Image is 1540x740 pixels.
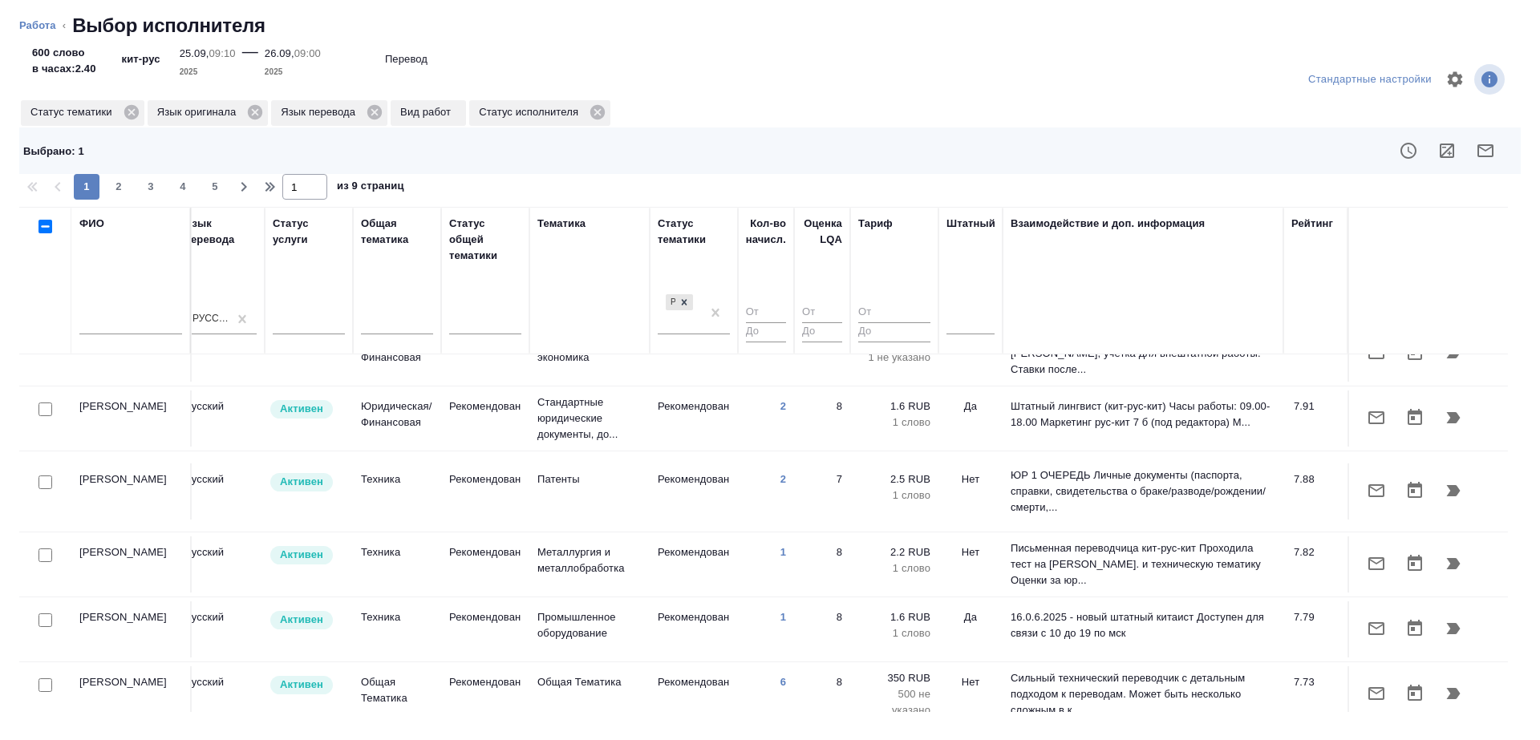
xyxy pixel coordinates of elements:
button: Открыть календарь загрузки [1396,471,1434,510]
button: Отправить предложение о работе [1357,471,1396,510]
p: 1 слово [858,560,930,576]
p: Вид работ [400,104,456,120]
button: Продолжить [1434,471,1473,510]
td: Рекомендован [441,666,529,722]
span: 3 [138,179,164,195]
p: ЮР 1 ОЧЕРЕДЬ Личные документы (паспорта, справки, свидетельства о браке/разводе/рождении/смерти,... [1011,467,1275,516]
button: Продолжить [1434,398,1473,437]
li: ‹ [63,18,66,34]
p: 600 слово [32,45,96,61]
td: [PERSON_NAME] [71,463,192,520]
td: Рекомендован [650,463,738,520]
nav: breadcrumb [19,13,1521,38]
p: Статус тематики [30,104,118,120]
div: Рекомендован [664,293,695,313]
button: Отправить предложение о работе [1357,544,1396,583]
input: Выбери исполнителей, чтобы отправить приглашение на работу [38,475,52,489]
td: Рекомендован [650,390,738,447]
p: Статус исполнителя [479,104,584,120]
div: Статус услуги [273,216,345,248]
td: Русский [176,390,265,447]
div: Тариф [858,216,893,232]
div: Язык оригинала [148,100,269,126]
td: 8 [794,390,850,447]
td: [PERSON_NAME] [71,666,192,722]
div: Язык перевода [271,100,387,126]
button: Рассчитать маржинальность заказа [1428,131,1466,170]
div: — [242,38,258,80]
td: Нет [938,463,1003,520]
p: Письменная переводчица кит-рус-кит Проходила тест на [PERSON_NAME]. и техническую тематику Оценки... [1011,540,1275,588]
p: Активен [280,401,323,417]
td: Рекомендован [650,666,738,722]
button: 2 [106,174,132,200]
span: 4 [170,179,196,195]
p: 1.6 RUB [858,609,930,625]
p: Активен [280,677,323,693]
p: Активен [280,474,323,490]
td: Рекомендован [441,390,529,447]
button: 3 [138,174,164,200]
td: Нет [938,536,1003,592]
div: Статус тематики [21,100,144,126]
p: Активен [280,612,323,628]
p: 1.6 RUB [858,398,930,414]
div: split button [1304,67,1436,92]
p: 16.0.6.2025 - новый штатный китаист Доступен для связи с 10 до 19 по мск [1011,609,1275,641]
td: Да [938,390,1003,447]
button: Продолжить [1434,609,1473,648]
td: Юридическая/Финансовая [353,390,441,447]
div: 7.88 [1294,471,1339,487]
p: 1 слово [858,487,930,503]
td: Техника [353,601,441,657]
button: Открыть календарь загрузки [1396,674,1434,713]
div: Статус общей тематики [449,216,521,264]
div: Статус тематики [658,216,730,248]
td: Рекомендован [441,601,529,657]
div: Взаимодействие и доп. информация [1011,216,1205,232]
span: Выбрано : 1 [23,145,84,157]
button: Показать доступность исполнителя [1389,131,1428,170]
div: Язык перевода [184,216,257,248]
p: 09:10 [209,47,236,59]
input: Выбери исполнителей, чтобы отправить приглашение на работу [38,548,52,562]
a: Работа [19,19,56,31]
div: Оценка LQA [802,216,842,248]
div: Тематика [537,216,586,232]
td: 8 [794,601,850,657]
span: Настроить таблицу [1436,60,1474,99]
td: [PERSON_NAME] [71,390,192,447]
button: Отправить предложение о работе [1466,131,1505,170]
td: Техника [353,463,441,520]
input: Выбери исполнителей, чтобы отправить приглашение на работу [38,402,52,416]
button: 5 [202,174,228,200]
p: Перевод [385,51,428,67]
p: 2.5 RUB [858,471,930,487]
td: Да [938,601,1003,657]
td: Русский [176,666,265,722]
input: От [858,303,930,323]
button: Открыть календарь загрузки [1396,609,1434,648]
button: Отправить предложение о работе [1357,674,1396,713]
input: До [858,322,930,342]
p: Патенты [537,471,642,487]
div: 7.91 [1294,398,1339,414]
p: Общая Тематика [537,674,642,690]
td: Общая Тематика [353,666,441,722]
button: Открыть календарь загрузки [1396,544,1434,583]
a: 2 [780,473,786,485]
td: Русский [176,536,265,592]
p: Активен [280,547,323,563]
a: 1 [780,546,786,558]
td: Рекомендован [441,536,529,592]
button: Продолжить [1434,544,1473,583]
a: 1 [780,611,786,623]
button: Открыть календарь загрузки [1396,398,1434,437]
td: 8 [794,666,850,722]
input: До [802,322,842,342]
div: Кол-во начисл. [746,216,786,248]
button: 4 [170,174,196,200]
a: 6 [780,676,786,688]
div: 7.73 [1294,674,1339,690]
input: Выбери исполнителей, чтобы отправить приглашение на работу [38,613,52,627]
